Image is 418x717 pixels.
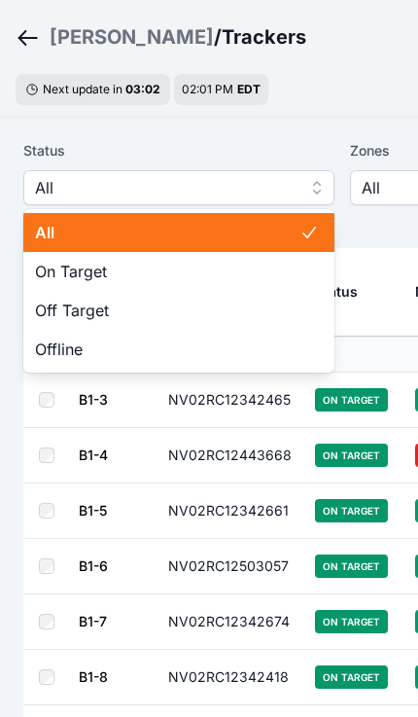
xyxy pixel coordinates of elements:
span: All [35,221,299,244]
span: Offline [35,338,299,361]
div: All [23,209,334,373]
span: On Target [35,260,299,283]
button: All [23,170,334,205]
span: All [35,176,296,199]
span: Off Target [35,299,299,322]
